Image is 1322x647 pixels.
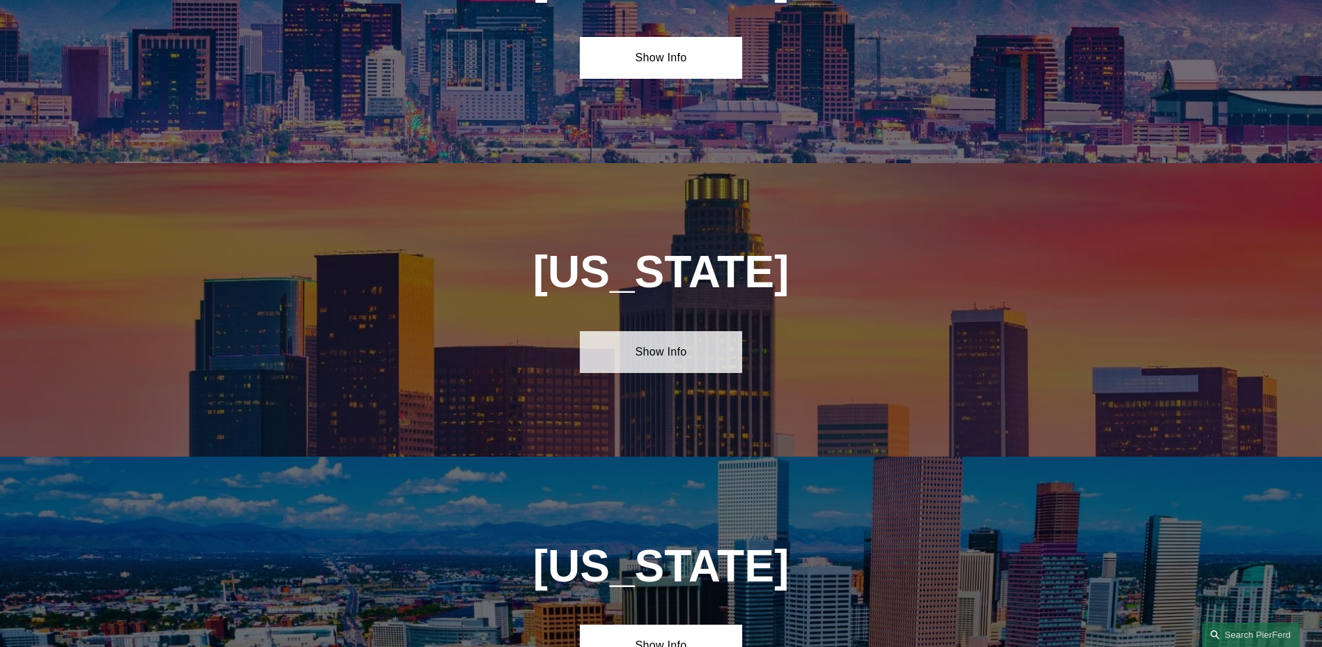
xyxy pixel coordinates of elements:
[580,37,742,79] a: Show Info
[580,331,742,373] a: Show Info
[458,247,864,298] h1: [US_STATE]
[1202,623,1300,647] a: Search this site
[458,541,864,592] h1: [US_STATE]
